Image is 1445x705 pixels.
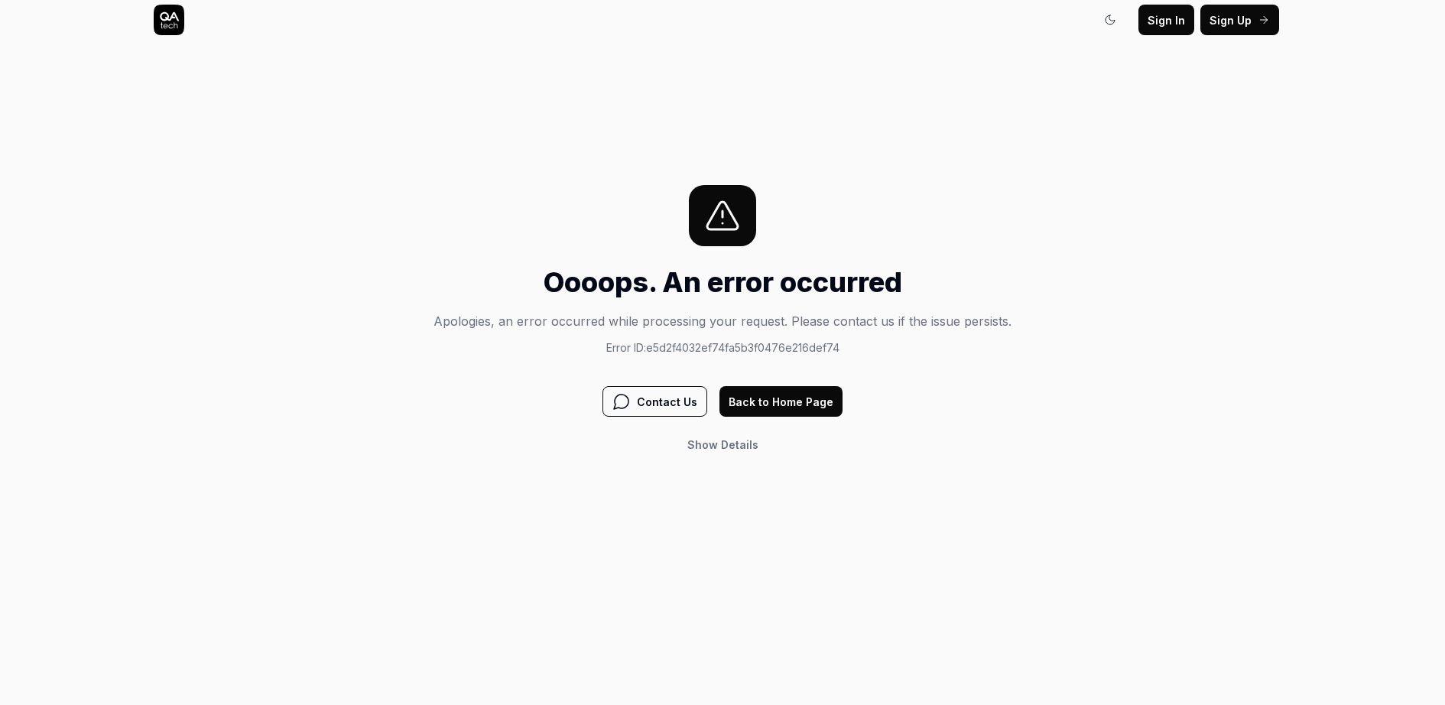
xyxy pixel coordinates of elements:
[678,429,768,460] button: Show Details
[687,438,718,451] span: Show
[1138,5,1194,35] button: Sign In
[1148,12,1185,28] span: Sign In
[1210,12,1252,28] span: Sign Up
[433,312,1011,330] p: Apologies, an error occurred while processing your request. Please contact us if the issue persists.
[721,438,758,451] span: Details
[433,262,1011,303] h1: Oooops. An error occurred
[433,340,1011,356] p: Error ID: e5d2f4032ef74fa5b3f0476e216def74
[719,386,843,417] button: Back to Home Page
[1200,5,1279,35] button: Sign Up
[602,386,707,417] button: Contact Us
